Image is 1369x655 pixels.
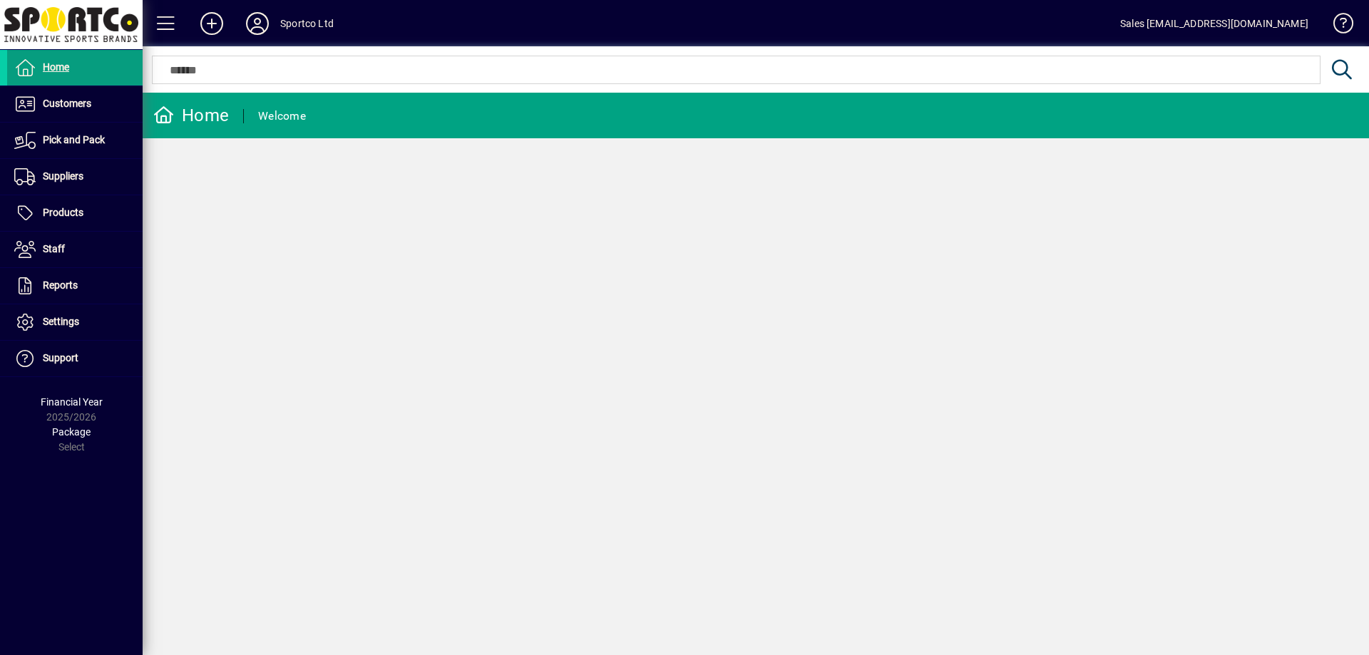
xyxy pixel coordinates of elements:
[258,105,306,128] div: Welcome
[1323,3,1351,49] a: Knowledge Base
[153,104,229,127] div: Home
[43,170,83,182] span: Suppliers
[280,12,334,35] div: Sportco Ltd
[52,426,91,438] span: Package
[7,268,143,304] a: Reports
[7,341,143,376] a: Support
[43,134,105,145] span: Pick and Pack
[7,304,143,340] a: Settings
[43,316,79,327] span: Settings
[43,352,78,363] span: Support
[7,195,143,231] a: Products
[235,11,280,36] button: Profile
[7,232,143,267] a: Staff
[7,86,143,122] a: Customers
[1120,12,1308,35] div: Sales [EMAIL_ADDRESS][DOMAIN_NAME]
[7,123,143,158] a: Pick and Pack
[7,159,143,195] a: Suppliers
[43,98,91,109] span: Customers
[41,396,103,408] span: Financial Year
[43,61,69,73] span: Home
[43,207,83,218] span: Products
[189,11,235,36] button: Add
[43,243,65,254] span: Staff
[43,279,78,291] span: Reports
